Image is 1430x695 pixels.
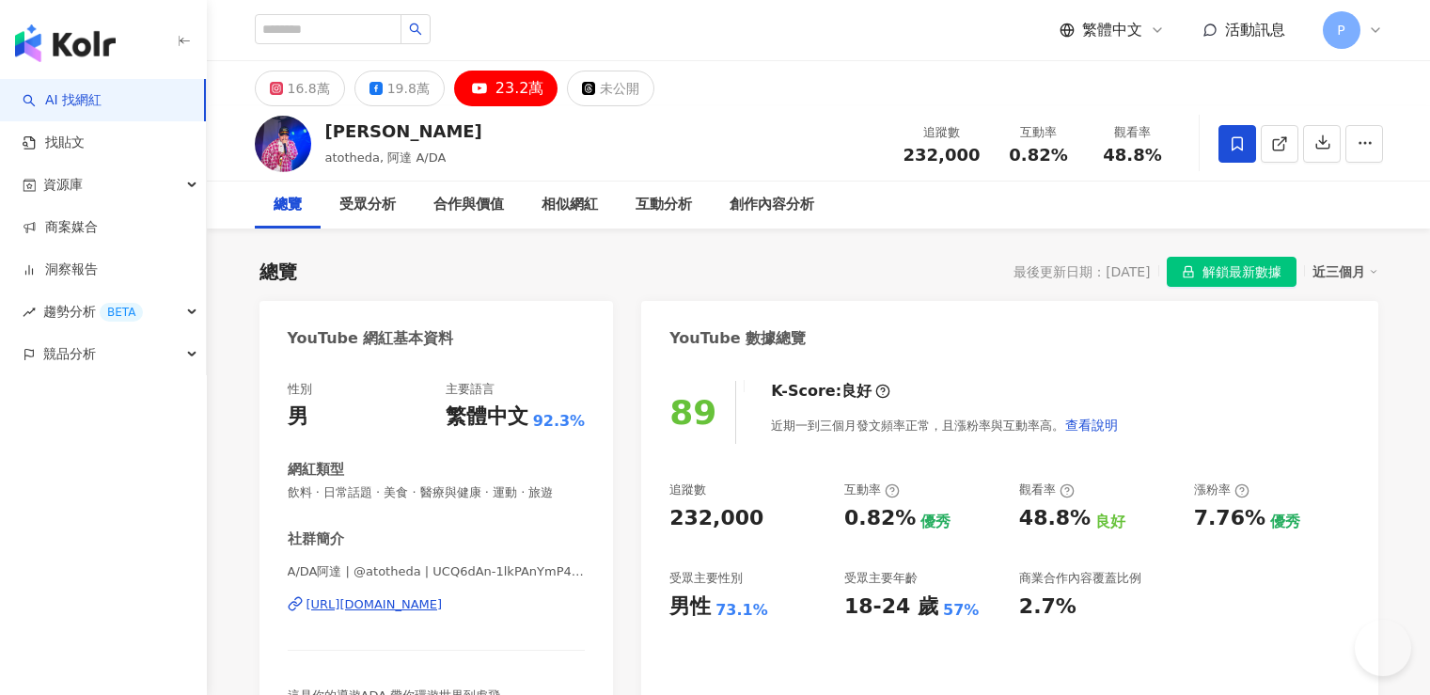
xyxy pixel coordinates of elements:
div: 73.1% [715,600,768,621]
div: 優秀 [1270,512,1300,532]
div: YouTube 數據總覽 [669,328,806,349]
div: 社群簡介 [288,529,344,549]
span: 48.8% [1103,146,1161,165]
span: search [409,23,422,36]
button: 解鎖最新數據 [1167,257,1296,287]
div: 7.76% [1194,504,1265,533]
span: A/DA阿達 | @atotheda | UCQ6dAn-1lkPAnYmP4fnRNAg [288,563,586,580]
div: 繁體中文 [446,403,528,432]
span: rise [23,306,36,319]
div: [PERSON_NAME] [325,119,482,143]
div: K-Score : [771,381,890,402]
div: 57% [943,600,979,621]
div: 近期一到三個月發文頻率正常，且漲粉率與互動率高。 [771,406,1119,444]
img: logo [15,24,116,62]
div: 優秀 [920,512,951,532]
div: 追蹤數 [669,482,706,498]
div: 漲粉率 [1194,482,1249,498]
div: 23.2萬 [495,75,544,102]
div: 網紅類型 [288,460,344,480]
div: 主要語言 [446,381,495,398]
span: atotheda, 阿達 A/DA [325,150,447,165]
button: 16.8萬 [255,71,345,106]
div: 89 [669,393,716,432]
div: 良好 [1095,512,1125,532]
span: 92.3% [533,411,586,432]
div: 受眾分析 [339,194,396,216]
div: 觀看率 [1097,123,1169,142]
span: 資源庫 [43,164,83,206]
a: searchAI 找網紅 [23,91,102,110]
div: 互動分析 [636,194,692,216]
div: 2.7% [1019,592,1076,622]
div: 良好 [841,381,872,402]
span: P [1337,20,1344,40]
span: 解鎖最新數據 [1202,258,1281,288]
span: 競品分析 [43,333,96,375]
div: 232,000 [669,504,763,533]
span: 活動訊息 [1225,21,1285,39]
span: 232,000 [904,145,981,165]
div: 創作內容分析 [730,194,814,216]
div: 受眾主要年齡 [844,570,918,587]
div: 互動率 [844,482,900,498]
div: 總覽 [274,194,302,216]
div: 觀看率 [1019,482,1075,498]
span: 趨勢分析 [43,291,143,333]
div: 男 [288,403,308,432]
div: 互動率 [1003,123,1075,142]
div: 48.8% [1019,504,1091,533]
button: 23.2萬 [454,71,558,106]
div: BETA [100,303,143,322]
div: 男性 [669,592,711,622]
div: 性別 [288,381,312,398]
span: 查看說明 [1065,418,1118,433]
span: 繁體中文 [1082,20,1142,40]
span: 飲料 · 日常話題 · 美食 · 醫療與健康 · 運動 · 旅遊 [288,484,586,501]
a: 商案媒合 [23,218,98,237]
img: KOL Avatar [255,116,311,172]
div: 相似網紅 [542,194,598,216]
span: 0.82% [1009,146,1067,165]
div: 19.8萬 [387,75,430,102]
div: 16.8萬 [288,75,330,102]
div: 總覽 [259,259,297,285]
button: 查看說明 [1064,406,1119,444]
button: 未公開 [567,71,654,106]
div: 未公開 [600,75,639,102]
a: [URL][DOMAIN_NAME] [288,596,586,613]
div: 0.82% [844,504,916,533]
span: lock [1182,265,1195,278]
div: 18-24 歲 [844,592,938,622]
div: 合作與價值 [433,194,504,216]
div: YouTube 網紅基本資料 [288,328,454,349]
a: 找貼文 [23,134,85,152]
div: 近三個月 [1312,260,1378,284]
button: 19.8萬 [354,71,445,106]
a: 洞察報告 [23,261,98,279]
div: 最後更新日期：[DATE] [1014,264,1150,279]
div: 受眾主要性別 [669,570,743,587]
div: 追蹤數 [904,123,981,142]
iframe: Help Scout Beacon - Open [1355,620,1411,676]
div: 商業合作內容覆蓋比例 [1019,570,1141,587]
div: [URL][DOMAIN_NAME] [306,596,443,613]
